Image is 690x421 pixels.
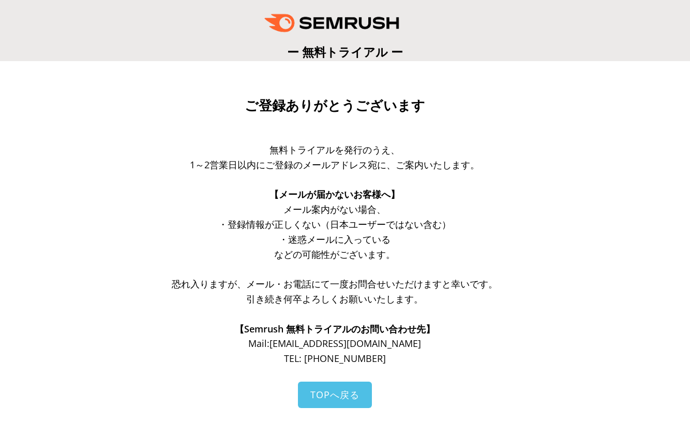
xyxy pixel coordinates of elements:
[269,143,400,156] span: 無料トライアルを発行のうえ、
[269,188,400,200] span: 【メールが届かないお客様へ】
[310,388,359,401] span: TOPへ戻る
[274,248,395,260] span: などの可能性がございます。
[283,203,386,215] span: メール案内がない場合、
[298,382,372,408] a: TOPへ戻る
[245,98,425,113] span: ご登録ありがとうございます
[218,218,451,230] span: ・登録情報が正しくない（日本ユーザーではない含む）
[235,323,435,335] span: 【Semrush 無料トライアルのお問い合わせ先】
[279,233,391,245] span: ・迷惑メールに入っている
[284,352,386,365] span: TEL: [PHONE_NUMBER]
[190,158,479,171] span: 1～2営業日以内にご登録のメールアドレス宛に、ご案内いたします。
[246,293,423,305] span: 引き続き何卒よろしくお願いいたします。
[248,337,421,350] span: Mail: [EMAIL_ADDRESS][DOMAIN_NAME]
[172,278,498,290] span: 恐れ入りますが、メール・お電話にて一度お問合せいただけますと幸いです。
[287,43,403,60] span: ー 無料トライアル ー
